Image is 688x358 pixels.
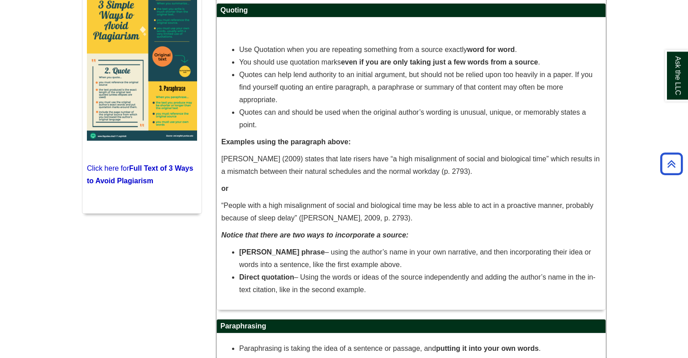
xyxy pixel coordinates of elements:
[239,271,601,296] li: – Using the words or ideas of the source independently and adding the author’s name in the in-tex...
[239,273,294,281] strong: Direct quotation
[239,69,601,106] li: Quotes can help lend authority to an initial argument, but should not be relied upon too heavily ...
[239,106,601,131] li: Quotes can and should be used when the original author’s wording is unusual, unique, or memorably...
[221,199,601,224] p: “People with a high misalignment of social and biological time may be less able to act in a proac...
[221,138,351,146] strong: Examples using the paragraph above:
[221,185,228,192] strong: or
[657,158,686,170] a: Back to Top
[436,345,538,352] strong: putting it into your own words
[467,46,515,53] strong: word for word
[239,246,601,271] li: – using the author’s name in your own narrative, and then incorporating their idea or words into ...
[239,56,601,69] li: You should use quotation marks .
[239,342,601,355] li: Paraphrasing is taking the idea of a sentence or passage, and .
[239,248,325,256] strong: [PERSON_NAME] phrase
[87,164,193,185] span: Click here for
[87,164,193,185] a: Click here forFull Text of 3 Ways to Avoid Plagiarism
[239,43,601,56] li: Use Quotation when you are repeating something from a source exactly .
[217,319,606,333] h2: Paraphrasing
[87,164,193,185] strong: Full Text of 3 Ways to Avoid Plagiarism
[341,58,538,66] strong: even if you are only taking just a few words from a source
[221,153,601,178] p: [PERSON_NAME] (2009) states that late risers have “a high misalignment of social and biological t...
[221,231,408,239] em: Notice that there are two ways to incorporate a source:
[217,4,606,17] h2: Quoting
